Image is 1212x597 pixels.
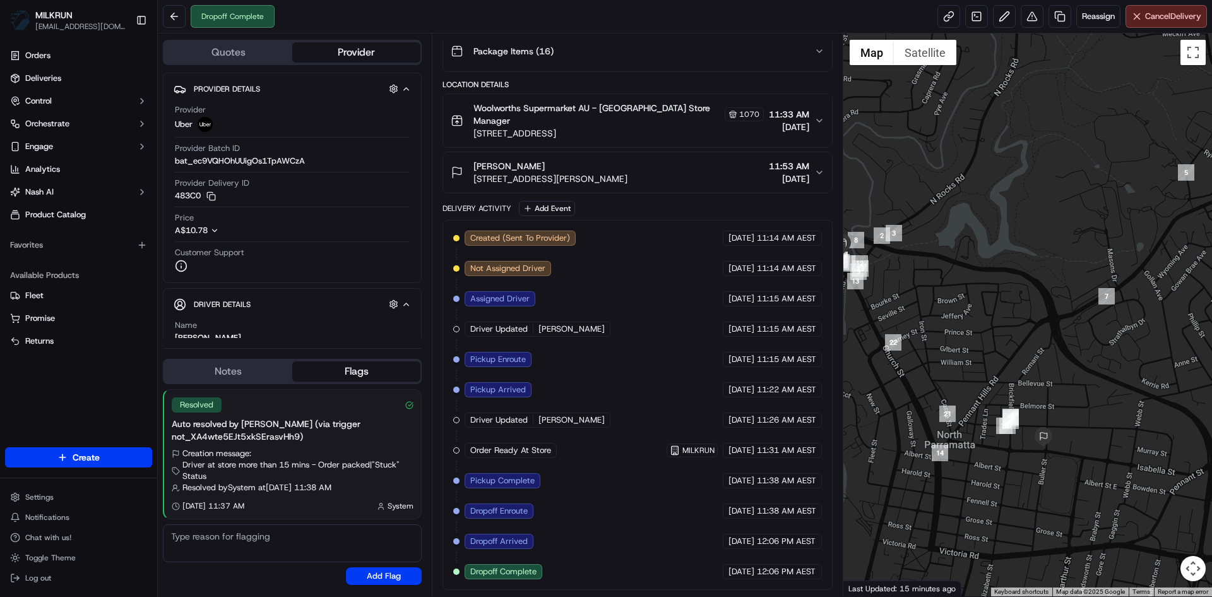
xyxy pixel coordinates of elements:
[728,505,754,517] span: [DATE]
[728,232,754,244] span: [DATE]
[847,273,864,289] div: 13
[757,536,816,547] span: 12:06 PM AEST
[175,190,216,202] button: 483C0
[5,91,152,111] button: Control
[739,109,759,119] span: 1070
[25,533,71,543] span: Chat with us!
[470,566,537,577] span: Dropoff Complete
[885,334,901,351] div: 22
[443,152,831,193] button: [PERSON_NAME][STREET_ADDRESS][PERSON_NAME]11:53 AM[DATE]
[172,397,222,413] div: Resolved
[175,247,244,258] span: Customer Support
[10,313,147,324] a: Promise
[839,255,855,272] div: 1
[25,141,53,152] span: Engage
[470,323,528,335] span: Driver Updated
[175,225,286,236] button: A$10.78
[1002,409,1019,425] div: 18
[1056,588,1125,595] span: Map data ©2025 Google
[769,172,809,185] span: [DATE]
[5,182,152,202] button: Nash AI
[996,418,1013,434] div: 15
[198,117,213,132] img: uber-new-logo.jpeg
[5,509,152,526] button: Notifications
[5,68,152,88] a: Deliveries
[10,290,147,301] a: Fleet
[5,136,152,157] button: Engage
[1132,588,1150,595] a: Terms (opens in new tab)
[828,248,845,265] div: 24
[850,263,867,280] div: 9
[1145,11,1201,22] span: Cancel Delivery
[1002,410,1019,426] div: 19
[682,445,715,455] span: MILKRUN
[25,209,86,220] span: Product Catalog
[25,186,54,198] span: Nash AI
[35,21,126,32] button: [EMAIL_ADDRESS][DOMAIN_NAME]
[5,265,152,286] div: Available Products
[538,414,605,426] span: [PERSON_NAME]
[5,569,152,587] button: Log out
[831,251,848,268] div: 11
[470,263,545,274] span: Not Assigned Driver
[757,293,816,305] span: 11:15 AM AEST
[172,418,413,443] div: Auto resolved by [PERSON_NAME] (via trigger not_XA4wte5EJt5xkSErasvHh9)
[443,80,832,90] div: Location Details
[25,573,51,583] span: Log out
[25,512,69,522] span: Notifications
[473,102,722,127] span: Woolworths Supermarket AU - [GEOGRAPHIC_DATA] Store Manager
[470,354,526,365] span: Pickup Enroute
[847,580,888,596] a: Open this area in Google Maps (opens a new window)
[25,73,61,84] span: Deliveries
[833,254,850,270] div: 10
[25,164,60,175] span: Analytics
[25,335,54,347] span: Returns
[1082,11,1115,22] span: Reassign
[5,331,152,351] button: Returns
[194,299,251,310] span: Driver Details
[25,50,50,61] span: Orders
[874,227,890,244] div: 2
[728,293,754,305] span: [DATE]
[5,529,152,546] button: Chat with us!
[25,313,55,324] span: Promise
[470,232,570,244] span: Created (Sent To Provider)
[470,414,528,426] span: Driver Updated
[175,104,206,116] span: Provider
[175,178,249,189] span: Provider Delivery ID
[932,445,948,461] div: 14
[175,143,240,154] span: Provider Batch ID
[999,418,1016,434] div: 20
[757,384,816,395] span: 11:22 AM AEST
[1178,164,1194,181] div: 5
[852,260,869,277] div: 23
[728,414,754,426] span: [DATE]
[182,448,251,459] span: Creation message:
[5,205,152,225] a: Product Catalog
[1002,413,1019,429] div: 16
[769,108,809,121] span: 11:33 AM
[728,354,754,365] span: [DATE]
[5,5,131,35] button: MILKRUNMILKRUN[EMAIL_ADDRESS][DOMAIN_NAME]
[757,414,816,426] span: 11:26 AM AEST
[757,263,816,274] span: 11:14 AM AEST
[470,505,528,517] span: Dropoff Enroute
[182,482,256,493] span: Resolved by System
[519,201,575,216] button: Add Event
[473,172,627,185] span: [STREET_ADDRESS][PERSON_NAME]
[757,566,816,577] span: 12:06 PM AEST
[25,118,69,130] span: Orchestrate
[728,445,754,456] span: [DATE]
[175,320,197,331] span: Name
[894,40,956,65] button: Show satellite imagery
[847,580,888,596] img: Google
[5,235,152,255] div: Favorites
[473,127,763,140] span: [STREET_ADDRESS]
[258,482,331,493] span: at [DATE] 11:38 AM
[473,160,545,172] span: [PERSON_NAME]
[757,445,816,456] span: 11:31 AM AEST
[470,445,551,456] span: Order Ready At Store
[35,9,73,21] button: MILKRUN
[994,588,1049,596] button: Keyboard shortcuts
